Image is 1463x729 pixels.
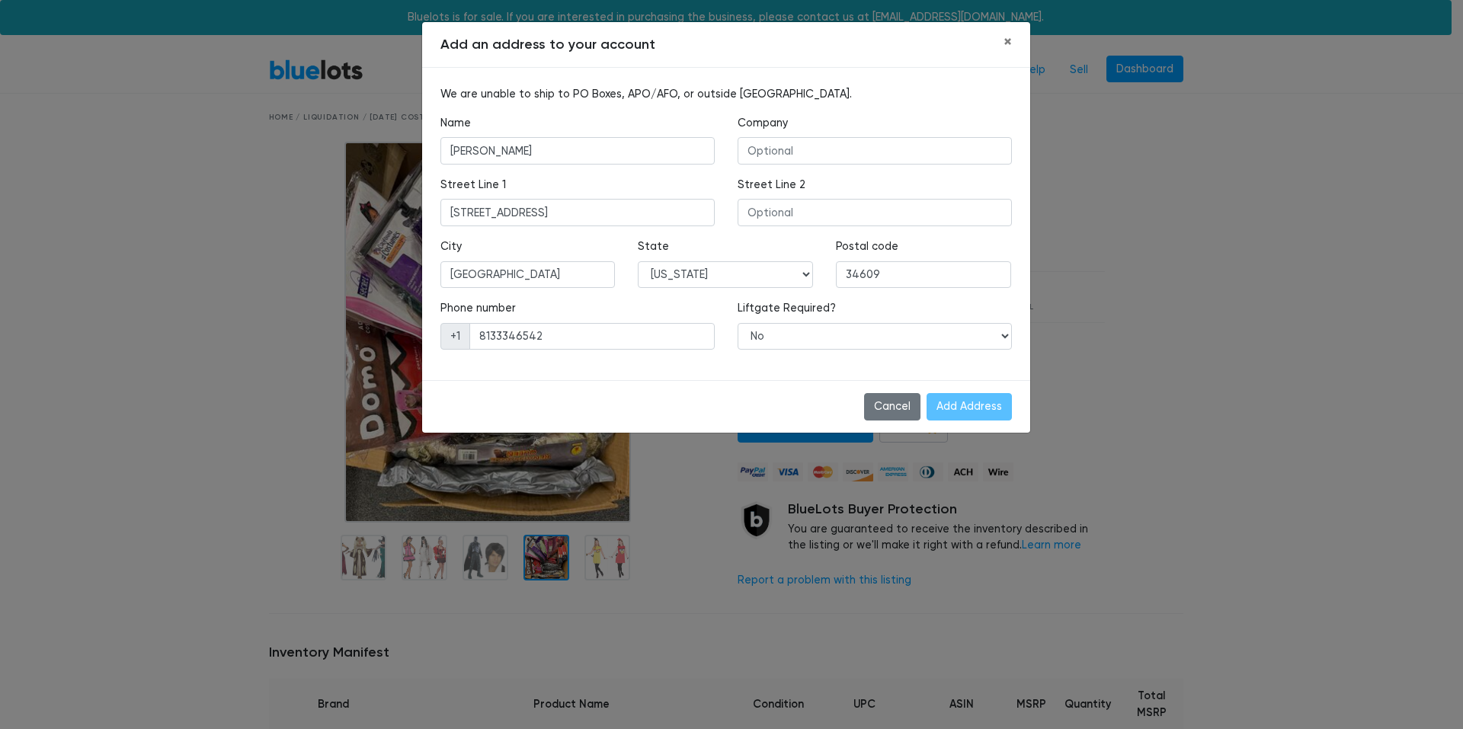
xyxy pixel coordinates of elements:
label: Company [738,115,788,132]
label: Street Line 1 [440,177,506,193]
label: Liftgate Required? [738,300,836,317]
label: Street Line 2 [738,177,805,193]
p: We are unable to ship to PO Boxes, APO/AFO, or outside [GEOGRAPHIC_DATA]. [440,86,1012,103]
input: Optional [738,199,1012,226]
label: State [638,238,669,255]
input: Add Address [927,393,1012,420]
label: Postal code [836,238,898,255]
span: +1 [440,323,470,350]
input: Optional [738,137,1012,165]
button: Close [991,22,1024,63]
label: Name [440,115,471,132]
button: Cancel [864,393,920,420]
h5: Add an address to your account [440,34,655,55]
input: Only used to arrange shipping [469,323,715,350]
label: Phone number [440,300,516,317]
label: City [440,238,462,255]
span: × [1004,32,1012,52]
